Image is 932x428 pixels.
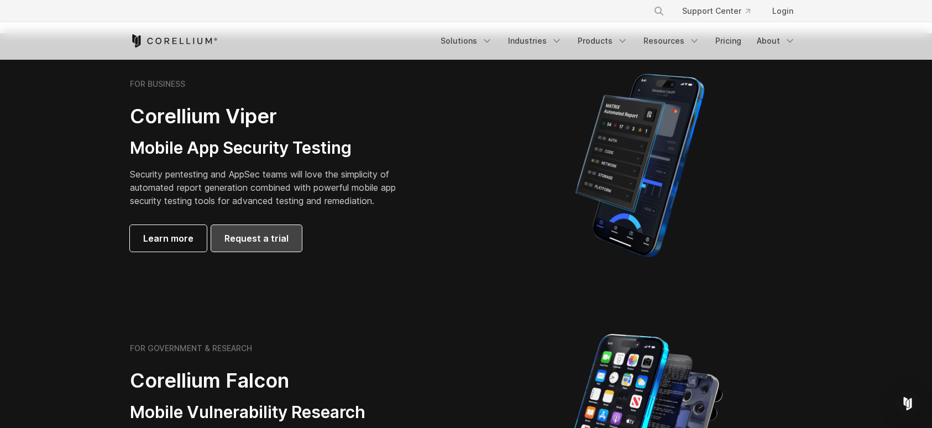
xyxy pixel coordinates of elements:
[211,225,302,252] a: Request a trial
[130,402,439,423] h3: Mobile Vulnerability Research
[130,343,252,353] h6: FOR GOVERNMENT & RESEARCH
[894,390,921,417] div: Open Intercom Messenger
[763,1,802,21] a: Login
[130,225,207,252] a: Learn more
[130,368,439,393] h2: Corellium Falcon
[224,232,289,245] span: Request a trial
[640,1,802,21] div: Navigation Menu
[673,1,759,21] a: Support Center
[130,138,413,159] h3: Mobile App Security Testing
[557,69,723,262] img: Corellium MATRIX automated report on iPhone showing app vulnerability test results across securit...
[709,31,748,51] a: Pricing
[143,232,193,245] span: Learn more
[130,79,185,89] h6: FOR BUSINESS
[434,31,802,51] div: Navigation Menu
[130,34,218,48] a: Corellium Home
[130,104,413,129] h2: Corellium Viper
[434,31,499,51] a: Solutions
[649,1,669,21] button: Search
[637,31,706,51] a: Resources
[750,31,802,51] a: About
[501,31,569,51] a: Industries
[130,168,413,207] p: Security pentesting and AppSec teams will love the simplicity of automated report generation comb...
[571,31,635,51] a: Products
